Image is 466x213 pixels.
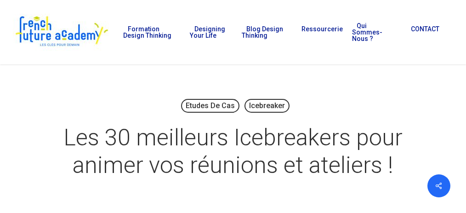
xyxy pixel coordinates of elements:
span: Designing Your Life [190,25,225,39]
span: Ressourcerie [301,25,343,33]
a: Designing Your Life [190,26,232,39]
h1: Les 30 meilleurs Icebreakers pour animer vos réunions et ateliers ! [41,115,425,188]
img: French Future Academy [13,14,110,51]
a: Icebreaker [244,99,290,113]
a: Formation Design Thinking [123,26,181,39]
span: Formation Design Thinking [123,25,171,39]
a: Etudes de cas [181,99,239,113]
a: CONTACT [406,26,439,39]
a: Ressourcerie [297,26,343,39]
a: Blog Design Thinking [242,26,288,39]
span: Blog Design Thinking [242,25,283,39]
span: CONTACT [411,25,439,33]
a: Qui sommes-nous ? [352,23,397,42]
span: Qui sommes-nous ? [352,22,382,42]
